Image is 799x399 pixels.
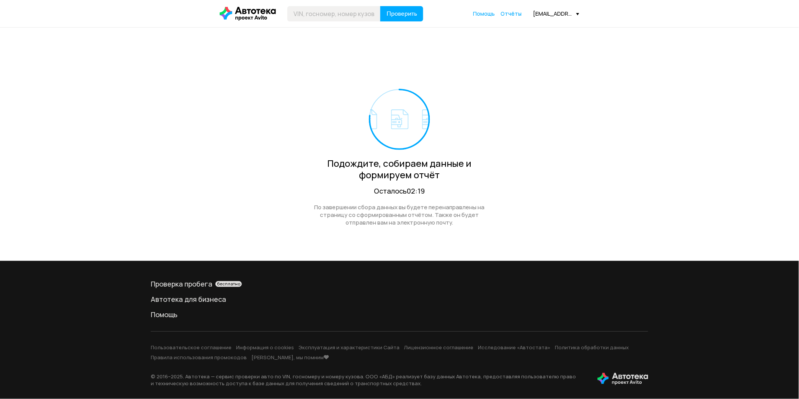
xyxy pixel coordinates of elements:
img: tWS6KzJlK1XUpy65r7uaHVIs4JI6Dha8Nraz9T2hA03BhoCc4MtbvZCxBLwJIh+mQSIAkLBJpqMoKVdP8sONaFJLCz6I0+pu7... [598,373,648,385]
a: Правила использования промокодов [151,354,247,361]
a: Эксплуатация и характеристики Сайта [298,344,399,351]
input: VIN, госномер, номер кузова [287,6,381,21]
a: Лицензионное соглашение [404,344,474,351]
span: бесплатно [217,281,240,287]
a: Исследование «Автостата» [478,344,551,351]
a: Проверка пробегабесплатно [151,279,648,288]
a: Информация о cookies [236,344,294,351]
button: Проверить [380,6,423,21]
div: Осталось 02:19 [306,186,493,196]
a: Автотека для бизнеса [151,295,648,304]
a: Пользовательское соглашение [151,344,232,351]
div: Проверка пробега [151,279,648,288]
span: Проверить [386,11,417,17]
a: Помощь [473,10,495,18]
p: © 2016– 2025 . Автотека — сервис проверки авто по VIN, госномеру и номеру кузова. ООО «АБД» реали... [151,373,585,387]
a: [PERSON_NAME], мы помним [251,354,329,361]
div: По завершении сбора данных вы будете перенаправлены на страницу со сформированным отчётом. Также ... [306,204,493,226]
a: Отчёты [501,10,522,18]
div: [EMAIL_ADDRESS][DOMAIN_NAME] [533,10,579,17]
a: Помощь [151,310,648,319]
span: Отчёты [501,10,522,17]
div: Подождите, собираем данные и формируем отчёт [306,158,493,181]
span: Помощь [473,10,495,17]
a: Политика обработки данных [555,344,629,351]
